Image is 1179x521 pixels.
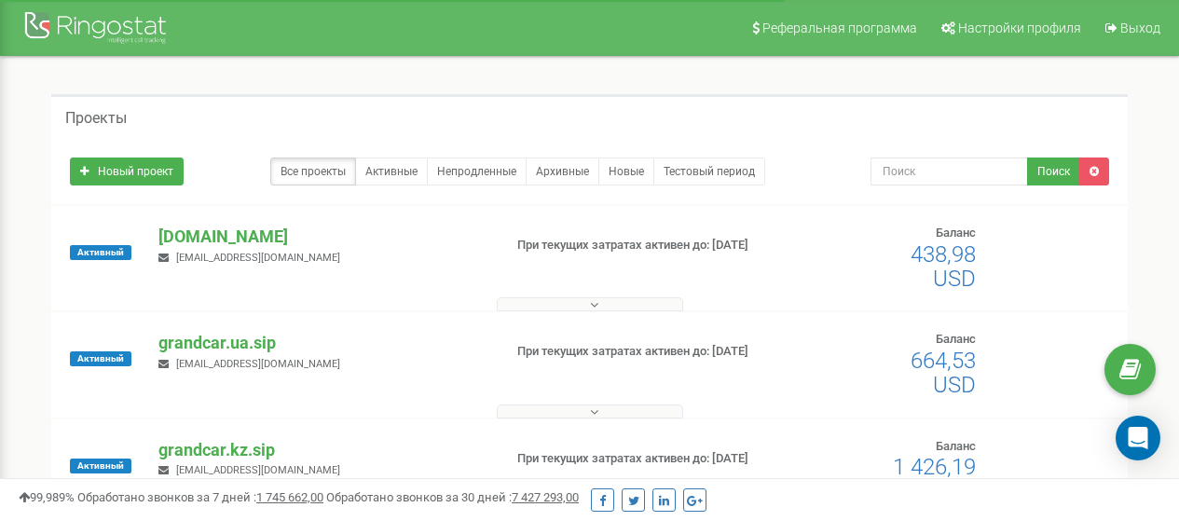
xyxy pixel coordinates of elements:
[70,245,131,260] span: Активный
[176,464,340,476] span: [EMAIL_ADDRESS][DOMAIN_NAME]
[1116,416,1160,460] div: Open Intercom Messenger
[256,490,323,504] u: 1 745 662,00
[427,158,527,185] a: Непродленные
[270,158,356,185] a: Все проекты
[1027,158,1080,185] button: Поиск
[936,226,976,240] span: Баланс
[1120,21,1160,35] span: Выход
[158,438,487,462] p: grandcar.kz.sip
[77,490,323,504] span: Обработано звонков за 7 дней :
[936,439,976,453] span: Баланс
[517,450,756,468] p: При текущих затратах активен до: [DATE]
[158,225,487,249] p: [DOMAIN_NAME]
[70,158,184,185] a: Новый проект
[176,358,340,370] span: [EMAIL_ADDRESS][DOMAIN_NAME]
[176,252,340,264] span: [EMAIL_ADDRESS][DOMAIN_NAME]
[911,348,976,398] span: 664,53 USD
[958,21,1081,35] span: Настройки профиля
[653,158,765,185] a: Тестовый период
[512,490,579,504] u: 7 427 293,00
[911,241,976,292] span: 438,98 USD
[526,158,599,185] a: Архивные
[65,110,127,127] h5: Проекты
[355,158,428,185] a: Активные
[871,158,1028,185] input: Поиск
[936,332,976,346] span: Баланс
[517,237,756,254] p: При текущих затратах активен до: [DATE]
[326,490,579,504] span: Обработано звонков за 30 дней :
[158,331,487,355] p: grandcar.ua.sip
[517,343,756,361] p: При текущих затратах активен до: [DATE]
[19,490,75,504] span: 99,989%
[598,158,654,185] a: Новые
[893,454,976,504] span: 1 426,19 USD
[70,459,131,473] span: Активный
[762,21,917,35] span: Реферальная программа
[70,351,131,366] span: Активный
